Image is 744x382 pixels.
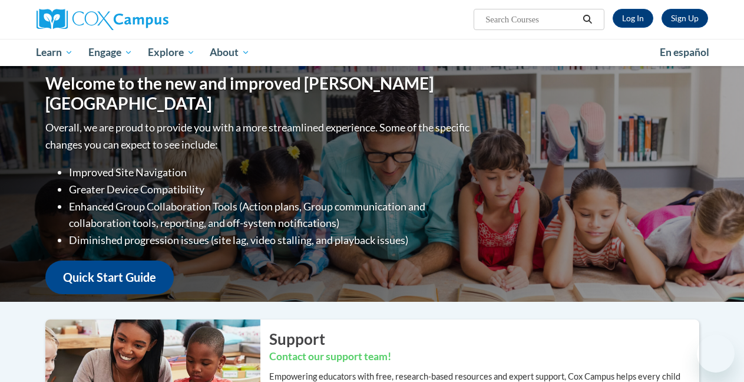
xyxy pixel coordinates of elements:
p: Overall, we are proud to provide you with a more streamlined experience. Some of the specific cha... [45,119,472,153]
span: About [210,45,250,60]
h3: Contact our support team! [269,350,699,364]
span: Engage [88,45,133,60]
li: Greater Device Compatibility [69,181,472,198]
a: Engage [81,39,140,66]
a: Quick Start Guide [45,261,174,294]
a: Log In [613,9,653,28]
li: Diminished progression issues (site lag, video stalling, and playback issues) [69,232,472,249]
img: Cox Campus [37,9,168,30]
span: Explore [148,45,195,60]
span: Learn [36,45,73,60]
li: Improved Site Navigation [69,164,472,181]
a: En español [652,40,717,65]
a: Register [662,9,708,28]
li: Enhanced Group Collaboration Tools (Action plans, Group communication and collaboration tools, re... [69,198,472,232]
h2: Support [269,328,699,350]
h1: Welcome to the new and improved [PERSON_NAME][GEOGRAPHIC_DATA] [45,74,472,113]
div: Main menu [28,39,717,66]
span: En español [660,46,709,58]
button: Search [578,12,596,27]
a: About [202,39,257,66]
a: Explore [140,39,203,66]
a: Learn [29,39,81,66]
iframe: Botón para iniciar la ventana de mensajería [697,335,735,373]
a: Cox Campus [37,9,249,30]
input: Search Courses [484,12,578,27]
